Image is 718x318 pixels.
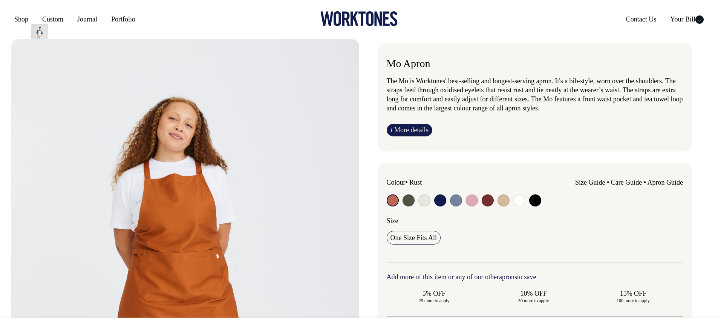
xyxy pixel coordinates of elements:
[39,12,66,26] a: Custom
[486,287,581,306] input: 10% OFF 50 more to apply
[390,233,437,242] span: One Size Fits All
[667,12,707,26] a: Your Bill0
[390,289,478,298] span: 5% OFF
[490,289,577,298] span: 10% OFF
[623,12,660,26] a: Contact Us
[586,287,681,306] input: 15% OFF 100 more to apply
[589,298,677,304] span: 100 more to apply
[490,298,577,304] span: 50 more to apply
[31,24,48,50] img: off-white
[695,15,704,24] span: 0
[11,12,31,26] a: Shop
[387,287,482,306] input: 5% OFF 25 more to apply
[387,231,441,245] input: One Size Fits All
[589,289,677,298] span: 15% OFF
[390,298,478,304] span: 25 more to apply
[74,12,100,26] a: Journal
[108,12,138,26] a: Portfolio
